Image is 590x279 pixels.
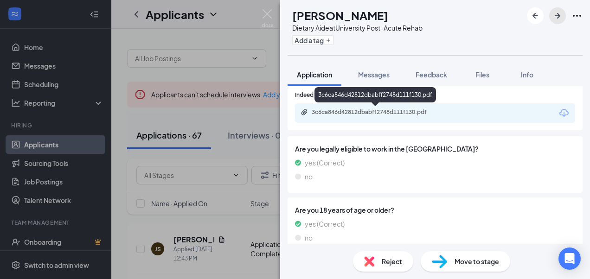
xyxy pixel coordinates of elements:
[295,91,336,100] span: Indeed Resume
[305,233,313,243] span: no
[312,108,442,116] div: 3c6ca846d42812dbabff2748d111f130.pdf
[358,70,390,79] span: Messages
[521,70,533,79] span: Info
[326,38,331,43] svg: Plus
[297,70,332,79] span: Application
[314,87,436,102] div: 3c6ca846d42812dbabff2748d111f130.pdf
[571,10,583,21] svg: Ellipses
[527,7,544,24] button: ArrowLeftNew
[549,7,566,24] button: ArrowRight
[552,10,563,21] svg: ArrowRight
[292,35,333,45] button: PlusAdd a tag
[295,144,575,154] span: Are you legally eligible to work in the [GEOGRAPHIC_DATA]?
[475,70,489,79] span: Files
[455,256,499,266] span: Move to stage
[558,108,570,119] svg: Download
[530,10,541,21] svg: ArrowLeftNew
[301,108,308,116] svg: Paperclip
[558,247,581,270] div: Open Intercom Messenger
[292,7,388,23] h1: [PERSON_NAME]
[382,256,402,266] span: Reject
[305,219,345,229] span: yes (Correct)
[305,158,345,168] span: yes (Correct)
[292,23,423,32] div: Dietary Aide at University Post-Acute Rehab
[416,70,447,79] span: Feedback
[305,171,313,182] span: no
[301,108,451,117] a: Paperclip3c6ca846d42812dbabff2748d111f130.pdf
[295,205,575,215] span: Are you 18 years of age or older?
